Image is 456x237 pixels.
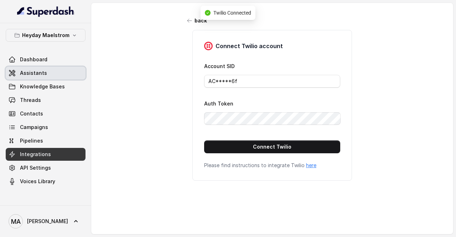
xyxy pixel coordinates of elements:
[20,83,65,90] span: Knowledge Bases
[6,134,85,147] a: Pipelines
[204,140,340,153] button: Connect Twilio
[27,218,68,225] span: [PERSON_NAME]
[11,218,21,225] text: MA
[20,69,47,77] span: Assistants
[20,151,51,158] span: Integrations
[20,124,48,131] span: Campaigns
[204,101,233,107] label: Auth Token
[20,97,41,104] span: Threads
[213,10,251,16] span: Twilio Connected
[20,137,43,144] span: Pipelines
[6,29,85,42] button: Heyday Maelstrom
[6,121,85,134] a: Campaigns
[306,162,316,168] a: here
[6,53,85,66] a: Dashboard
[6,211,85,231] a: [PERSON_NAME]
[216,42,283,50] h3: Connect Twilio account
[6,175,85,188] a: Voices Library
[204,63,235,69] label: Account SID
[6,107,85,120] a: Contacts
[183,14,211,27] button: back
[204,42,213,50] img: twilio.7c09a4f4c219fa09ad352260b0a8157b.svg
[204,162,340,169] p: Please find instructions to integrate Twilio
[6,80,85,93] a: Knowledge Bases
[20,56,47,63] span: Dashboard
[20,110,43,117] span: Contacts
[20,164,51,171] span: API Settings
[6,94,85,107] a: Threads
[17,6,74,17] img: light.svg
[205,10,211,16] span: check-circle
[6,67,85,79] a: Assistants
[6,148,85,161] a: Integrations
[20,178,55,185] span: Voices Library
[22,31,69,40] p: Heyday Maelstrom
[6,161,85,174] a: API Settings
